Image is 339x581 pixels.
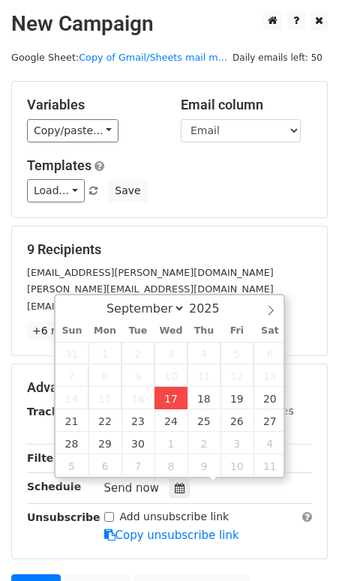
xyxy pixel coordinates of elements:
h5: Email column [181,97,312,113]
span: October 5, 2025 [55,454,88,477]
a: Copy/paste... [27,119,118,142]
span: September 11, 2025 [187,364,220,387]
span: October 7, 2025 [121,454,154,477]
a: Daily emails left: 50 [227,52,328,63]
span: September 9, 2025 [121,364,154,387]
span: Sat [253,326,286,336]
span: September 6, 2025 [253,342,286,364]
span: September 23, 2025 [121,409,154,432]
span: August 31, 2025 [55,342,88,364]
button: Save [108,179,147,202]
span: October 3, 2025 [220,432,253,454]
span: September 19, 2025 [220,387,253,409]
span: October 2, 2025 [187,432,220,454]
span: October 10, 2025 [220,454,253,477]
h5: Variables [27,97,158,113]
span: Wed [154,326,187,336]
span: Daily emails left: 50 [227,49,328,66]
span: September 10, 2025 [154,364,187,387]
span: Fri [220,326,253,336]
span: September 7, 2025 [55,364,88,387]
a: +6 more [27,322,83,340]
strong: Schedule [27,481,81,493]
iframe: Chat Widget [264,509,339,581]
span: September 18, 2025 [187,387,220,409]
span: October 6, 2025 [88,454,121,477]
span: September 14, 2025 [55,387,88,409]
small: [EMAIL_ADDRESS][DOMAIN_NAME] [27,301,194,312]
small: [PERSON_NAME][EMAIL_ADDRESS][DOMAIN_NAME] [27,283,274,295]
span: September 22, 2025 [88,409,121,432]
span: September 30, 2025 [121,432,154,454]
span: Mon [88,326,121,336]
h5: 9 Recipients [27,241,312,258]
span: September 15, 2025 [88,387,121,409]
h2: New Campaign [11,11,328,37]
span: September 1, 2025 [88,342,121,364]
span: October 8, 2025 [154,454,187,477]
span: September 24, 2025 [154,409,187,432]
h5: Advanced [27,379,312,396]
span: September 29, 2025 [88,432,121,454]
span: Sun [55,326,88,336]
span: October 11, 2025 [253,454,286,477]
a: Load... [27,179,85,202]
small: Google Sheet: [11,52,227,63]
a: Copy unsubscribe link [104,529,239,542]
span: September 25, 2025 [187,409,220,432]
span: September 13, 2025 [253,364,286,387]
span: September 2, 2025 [121,342,154,364]
span: Send now [104,481,160,495]
span: Tue [121,326,154,336]
label: UTM Codes [235,403,293,419]
span: September 27, 2025 [253,409,286,432]
span: September 16, 2025 [121,387,154,409]
a: Templates [27,157,91,173]
span: September 12, 2025 [220,364,253,387]
span: October 4, 2025 [253,432,286,454]
span: September 20, 2025 [253,387,286,409]
span: Thu [187,326,220,336]
span: October 1, 2025 [154,432,187,454]
span: September 5, 2025 [220,342,253,364]
small: [EMAIL_ADDRESS][PERSON_NAME][DOMAIN_NAME] [27,267,274,278]
span: September 28, 2025 [55,432,88,454]
strong: Tracking [27,406,77,418]
span: September 17, 2025 [154,387,187,409]
span: September 4, 2025 [187,342,220,364]
span: September 8, 2025 [88,364,121,387]
span: September 21, 2025 [55,409,88,432]
span: October 9, 2025 [187,454,220,477]
a: Copy of Gmail/Sheets mail m... [79,52,227,63]
strong: Unsubscribe [27,511,100,523]
span: September 26, 2025 [220,409,253,432]
span: September 3, 2025 [154,342,187,364]
input: Year [185,301,239,316]
strong: Filters [27,452,65,464]
label: Add unsubscribe link [120,509,229,525]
